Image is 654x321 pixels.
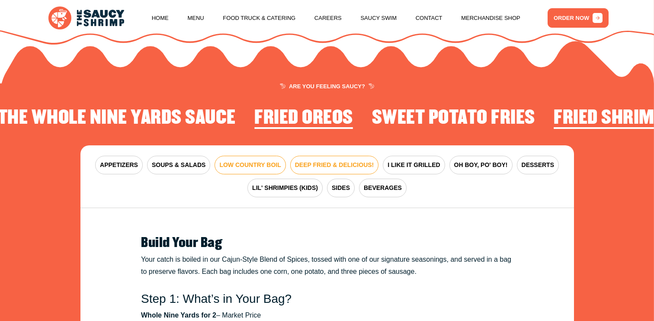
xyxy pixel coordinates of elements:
li: – Market Price [141,310,513,321]
a: Food Truck & Catering [223,2,295,35]
button: SOUPS & SALADS [147,156,210,174]
span: LIL' SHRIMPIES (KIDS) [252,183,318,193]
a: Saucy Swim [360,2,397,35]
span: BEVERAGES [364,183,402,193]
a: Careers [314,2,342,35]
span: LOW COUNTRY BOIL [219,160,281,170]
span: OH BOY, PO' BOY! [454,160,508,170]
span: APPETIZERS [100,160,138,170]
a: ORDER NOW [548,8,609,28]
span: ARE YOU FEELING SAUCY? [280,83,374,89]
span: DESSERTS [522,160,554,170]
h2: Fried Oreos [254,107,353,129]
button: LOW COUNTRY BOIL [215,156,285,174]
a: Menu [187,2,204,35]
button: LIL' SHRIMPIES (KIDS) [247,179,323,197]
h2: Build Your Bag [141,236,513,250]
a: Home [152,2,169,35]
strong: Whole Nine Yards for 2 [141,311,216,319]
h2: Sweet Potato Fries [372,107,535,129]
h3: Step 1: What’s in Your Bag? [141,292,513,306]
span: SIDES [332,183,350,193]
button: BEVERAGES [359,179,407,197]
li: 4 of 4 [372,107,535,132]
li: 3 of 4 [254,107,353,132]
button: APPETIZERS [95,156,143,174]
span: I LIKE IT GRILLED [388,160,440,170]
p: Your catch is boiled in our Cajun-Style Blend of Spices, tossed with one of our signature seasoni... [141,254,513,278]
a: Merchandise Shop [461,2,520,35]
span: SOUPS & SALADS [152,160,205,170]
span: DEEP FRIED & DELICIOUS! [295,160,374,170]
button: DEEP FRIED & DELICIOUS! [290,156,379,174]
a: Contact [416,2,442,35]
img: logo [48,6,124,29]
button: DESSERTS [517,156,559,174]
button: I LIKE IT GRILLED [383,156,445,174]
button: SIDES [327,179,355,197]
button: OH BOY, PO' BOY! [449,156,513,174]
